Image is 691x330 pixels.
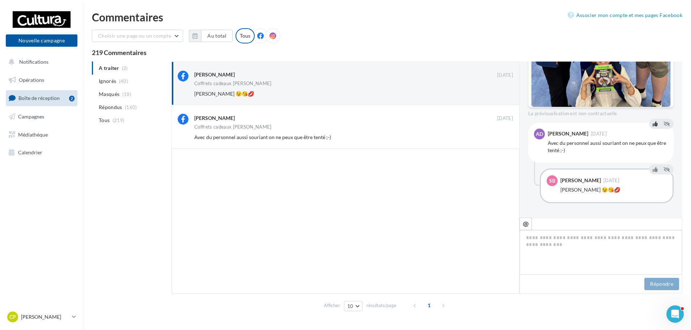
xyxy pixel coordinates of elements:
[4,72,79,88] a: Opérations
[6,34,77,47] button: Nouvelle campagne
[236,28,255,43] div: Tous
[98,33,171,39] span: Choisir une page ou un compte
[666,305,684,323] iframe: Intercom live chat
[201,30,233,42] button: Au total
[19,59,48,65] span: Notifications
[4,90,79,106] a: Boîte de réception2
[568,11,682,20] a: Associer mon compte et mes pages Facebook
[21,313,69,321] p: [PERSON_NAME]
[9,313,16,321] span: CP
[18,113,44,120] span: Campagnes
[344,301,363,311] button: 10
[423,300,435,311] span: 1
[520,218,532,230] button: @
[189,30,233,42] button: Au total
[591,131,607,136] span: [DATE]
[69,96,75,101] div: 2
[99,78,116,85] span: Ignorés
[4,54,76,70] button: Notifications
[366,302,397,309] span: résultats/page
[194,125,272,129] div: Coffrets cadeaux [PERSON_NAME]
[18,149,42,155] span: Calendrier
[18,131,48,137] span: Médiathèque
[119,78,128,84] span: (40)
[194,71,235,78] div: [PERSON_NAME]
[548,139,668,154] div: Avec du personnel aussi souriant on ne peux que être tenté ;-)
[644,278,679,290] button: Répondre
[6,310,77,324] a: CP [PERSON_NAME]
[324,302,340,309] span: Afficher
[194,114,235,122] div: [PERSON_NAME]
[113,117,125,123] span: (219)
[19,77,44,83] span: Opérations
[194,91,254,97] span: [PERSON_NAME] 😉😘💋
[549,177,555,184] span: SB
[92,30,183,42] button: Choisir une page ou un compte
[560,178,601,183] div: [PERSON_NAME]
[603,178,619,183] span: [DATE]
[194,81,272,86] div: Coffrets cadeaux [PERSON_NAME]
[99,91,119,98] span: Masqués
[497,115,513,122] span: [DATE]
[523,220,529,227] i: @
[536,130,543,138] span: AD
[528,108,674,117] div: La prévisualisation est non-contractuelle
[18,95,60,101] span: Boîte de réception
[99,104,122,111] span: Répondus
[347,303,353,309] span: 10
[497,72,513,79] span: [DATE]
[560,186,667,193] div: [PERSON_NAME] 😉😘💋
[92,49,682,56] div: 219 Commentaires
[99,117,110,124] span: Tous
[4,109,79,124] a: Campagnes
[92,12,682,22] div: Commentaires
[4,127,79,142] a: Médiathèque
[122,91,131,97] span: (18)
[194,134,331,140] span: Avec du personnel aussi souriant on ne peux que être tenté ;-)
[548,131,588,136] div: [PERSON_NAME]
[4,145,79,160] a: Calendrier
[125,104,137,110] span: (160)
